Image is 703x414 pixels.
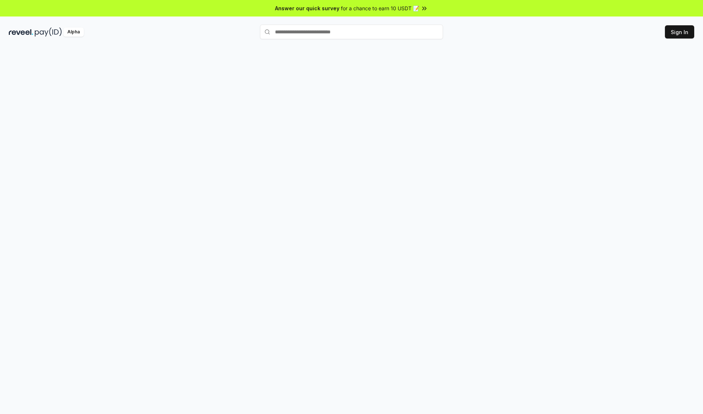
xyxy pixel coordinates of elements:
div: Alpha [63,28,84,37]
span: for a chance to earn 10 USDT 📝 [341,4,419,12]
button: Sign In [665,25,694,39]
img: reveel_dark [9,28,33,37]
img: pay_id [35,28,62,37]
span: Answer our quick survey [275,4,339,12]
